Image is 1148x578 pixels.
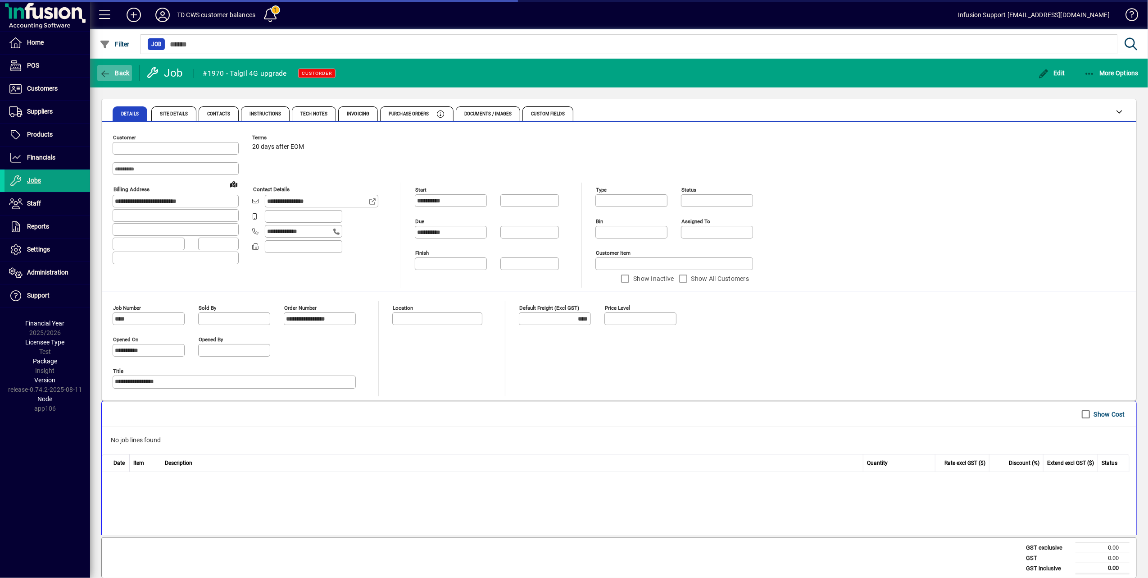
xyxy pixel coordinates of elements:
[252,135,306,141] span: Terms
[177,8,255,22] div: TD CWS customer balances
[97,36,132,52] button: Filter
[35,376,56,384] span: Version
[227,177,241,191] a: View on map
[27,177,41,184] span: Jobs
[393,305,413,311] mat-label: Location
[26,339,65,346] span: Licensee Type
[27,62,39,69] span: POS
[1021,543,1075,553] td: GST exclusive
[113,134,136,141] mat-label: Customer
[300,112,327,116] span: Tech Notes
[250,112,281,116] span: Instructions
[1021,553,1075,563] td: GST
[519,305,579,311] mat-label: Default Freight (excl GST)
[1038,69,1065,77] span: Edit
[415,250,429,256] mat-label: Finish
[113,368,123,374] mat-label: Title
[681,187,696,193] mat-label: Status
[151,40,161,49] span: Job
[199,336,223,343] mat-label: Opened by
[531,112,564,116] span: Custom Fields
[415,218,424,225] mat-label: Due
[1102,459,1117,467] span: Status
[252,143,304,151] span: 20 days after EOM
[38,395,53,403] span: Node
[27,269,68,276] span: Administration
[5,78,90,100] a: Customers
[681,218,710,225] mat-label: Assigned to
[1084,69,1139,77] span: More Options
[203,66,287,81] div: #1970 - Talgil 4G upgrade
[596,187,607,193] mat-label: Type
[596,218,603,225] mat-label: Bin
[1119,2,1137,31] a: Knowledge Base
[113,305,141,311] mat-label: Job number
[5,216,90,238] a: Reports
[33,358,57,365] span: Package
[5,284,90,307] a: Support
[1092,410,1125,419] label: Show Cost
[5,193,90,215] a: Staff
[1047,459,1094,467] span: Extend excl GST ($)
[100,41,130,48] span: Filter
[1036,65,1067,81] button: Edit
[102,427,1136,454] div: No job lines found
[1021,563,1075,574] td: GST inclusive
[133,459,144,467] span: Item
[160,112,188,116] span: Site Details
[199,305,216,311] mat-label: Sold by
[389,112,429,116] span: Purchase Orders
[1075,563,1130,574] td: 0.00
[596,250,631,256] mat-label: Customer Item
[165,459,192,467] span: Description
[867,459,888,467] span: Quantity
[27,292,50,299] span: Support
[97,65,132,81] button: Back
[27,85,58,92] span: Customers
[1009,459,1039,467] span: Discount (%)
[302,70,332,76] span: CUSTORDER
[347,112,369,116] span: Invoicing
[100,69,130,77] span: Back
[119,7,148,23] button: Add
[284,305,317,311] mat-label: Order number
[27,154,55,161] span: Financials
[121,112,139,116] span: Details
[605,305,630,311] mat-label: Price Level
[5,239,90,261] a: Settings
[944,459,985,467] span: Rate excl GST ($)
[27,108,53,115] span: Suppliers
[1082,65,1141,81] button: More Options
[5,261,90,284] a: Administration
[148,7,177,23] button: Profile
[27,200,41,207] span: Staff
[1075,543,1130,553] td: 0.00
[146,66,185,80] div: Job
[464,112,512,116] span: Documents / Images
[958,8,1110,22] div: Infusion Support [EMAIL_ADDRESS][DOMAIN_NAME]
[90,65,140,81] app-page-header-button: Back
[5,124,90,146] a: Products
[207,112,230,116] span: Contacts
[5,55,90,77] a: POS
[5,147,90,169] a: Financials
[1075,553,1130,563] td: 0.00
[5,101,90,123] a: Suppliers
[27,131,53,138] span: Products
[415,187,427,193] mat-label: Start
[5,32,90,54] a: Home
[113,336,138,343] mat-label: Opened On
[113,459,125,467] span: Date
[27,246,50,253] span: Settings
[26,320,65,327] span: Financial Year
[27,39,44,46] span: Home
[27,223,49,230] span: Reports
